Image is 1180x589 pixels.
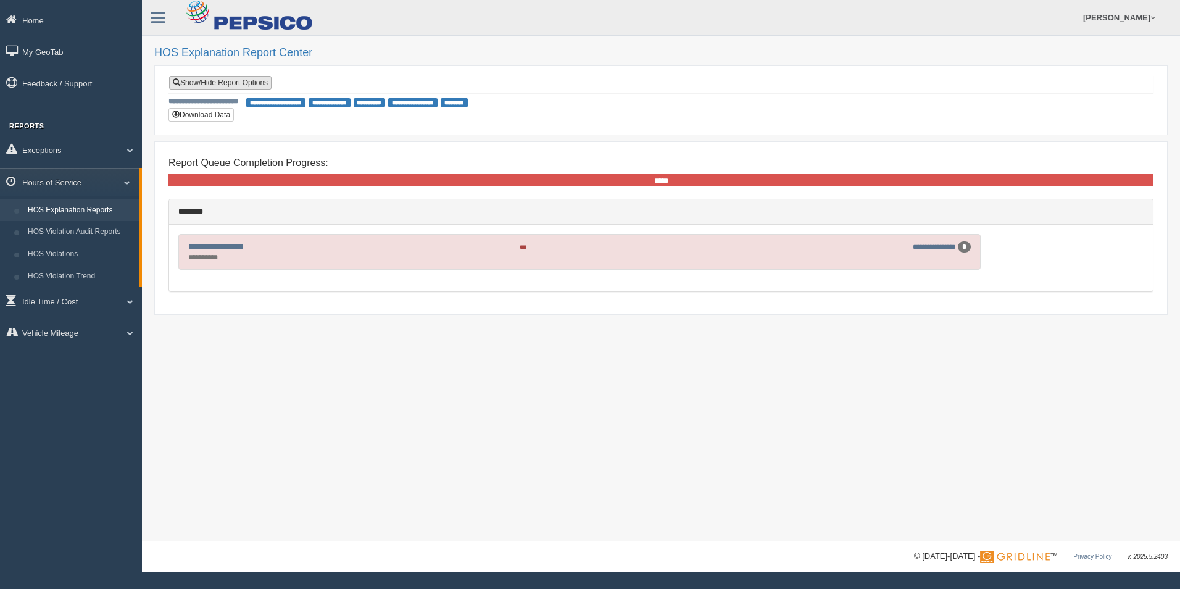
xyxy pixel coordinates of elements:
button: Download Data [168,108,234,122]
a: Privacy Policy [1073,553,1111,560]
a: HOS Violation Audit Reports [22,221,139,243]
span: v. 2025.5.2403 [1128,553,1168,560]
a: Show/Hide Report Options [169,76,272,90]
img: Gridline [980,551,1050,563]
h2: HOS Explanation Report Center [154,47,1168,59]
a: HOS Violation Trend [22,265,139,288]
a: HOS Explanation Reports [22,199,139,222]
div: © [DATE]-[DATE] - ™ [914,550,1168,563]
a: HOS Violations [22,243,139,265]
h4: Report Queue Completion Progress: [168,157,1153,169]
